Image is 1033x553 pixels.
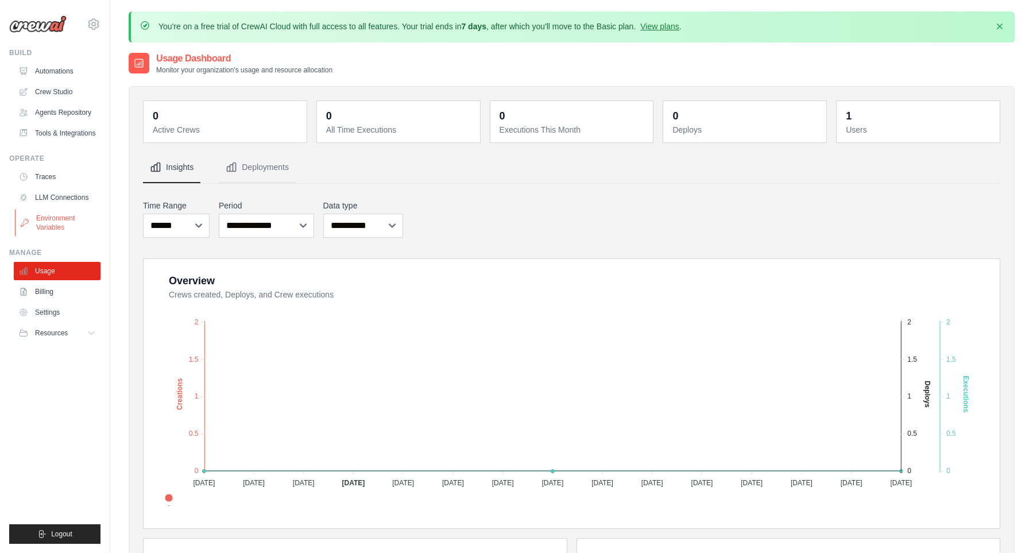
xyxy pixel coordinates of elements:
div: Build [9,48,100,57]
tspan: [DATE] [741,479,763,487]
tspan: [DATE] [791,479,813,487]
a: Environment Variables [15,209,102,237]
div: 0 [153,108,158,124]
div: Manage [9,248,100,257]
tspan: 2 [195,318,199,326]
dt: Users [846,124,993,136]
a: Usage [14,262,100,280]
a: Settings [14,303,100,322]
tspan: 0.5 [907,430,917,438]
dt: Active Crews [153,124,300,136]
tspan: [DATE] [841,479,862,487]
text: Creations [176,378,184,410]
text: Executions [962,376,970,412]
div: 0 [500,108,505,124]
tspan: 2 [946,318,950,326]
label: Time Range [143,200,210,211]
img: Logo [9,16,67,33]
div: 0 [326,108,332,124]
tspan: 2 [907,318,911,326]
a: Crew Studio [14,83,100,101]
strong: 7 days [461,22,486,31]
p: You're on a free trial of CrewAI Cloud with full access to all features. Your trial ends in , aft... [158,21,682,32]
tspan: [DATE] [243,479,265,487]
a: Automations [14,62,100,80]
nav: Tabs [143,152,1000,183]
tspan: 0 [907,467,911,475]
a: LLM Connections [14,188,100,207]
text: Deploys [923,381,931,408]
div: 1 [846,108,852,124]
div: Overview [169,273,215,289]
tspan: [DATE] [392,479,414,487]
a: View plans [640,22,679,31]
a: Tools & Integrations [14,124,100,142]
tspan: [DATE] [193,479,215,487]
tspan: [DATE] [293,479,315,487]
h2: Usage Dashboard [156,52,332,65]
tspan: 0.5 [189,430,199,438]
tspan: [DATE] [492,479,514,487]
label: Data type [323,200,403,211]
span: Logout [51,529,72,539]
tspan: 1.5 [189,355,199,363]
div: 0 [672,108,678,124]
a: Billing [14,283,100,301]
tspan: [DATE] [641,479,663,487]
tspan: [DATE] [442,479,464,487]
a: Traces [14,168,100,186]
dt: Executions This Month [500,124,647,136]
button: Deployments [219,152,296,183]
tspan: [DATE] [691,479,713,487]
label: Period [219,200,314,211]
dt: Deploys [672,124,819,136]
div: Operate [9,154,100,163]
tspan: [DATE] [342,479,365,487]
tspan: 1 [907,392,911,400]
span: Resources [35,328,68,338]
button: Logout [9,524,100,544]
tspan: 0 [946,467,950,475]
tspan: [DATE] [541,479,563,487]
tspan: 0 [195,467,199,475]
tspan: [DATE] [591,479,613,487]
tspan: 0.5 [946,430,956,438]
tspan: 1.5 [907,355,917,363]
button: Insights [143,152,200,183]
tspan: [DATE] [890,479,912,487]
dt: Crews created, Deploys, and Crew executions [169,289,986,300]
dt: All Time Executions [326,124,473,136]
a: Agents Repository [14,103,100,122]
tspan: 1.5 [946,355,956,363]
tspan: 1 [946,392,950,400]
button: Resources [14,324,100,342]
p: Monitor your organization's usage and resource allocation [156,65,332,75]
tspan: 1 [195,392,199,400]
